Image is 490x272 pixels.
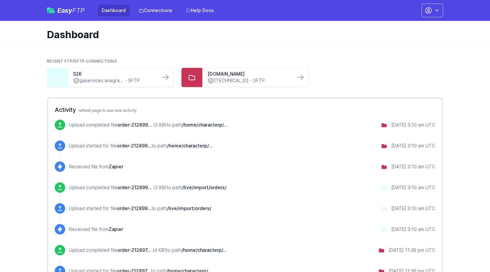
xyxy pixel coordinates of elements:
[109,226,123,232] span: Zapier
[69,184,226,191] p: Upload completed file to path
[69,163,123,170] p: Received file from
[153,122,166,128] i: (3 KB)
[69,122,227,128] p: Upload completed file to path
[182,122,227,128] span: /home/characterp/public_html/wp-content/uploads/wpallexport/exports/sent/
[391,184,435,191] div: [DATE] 3:10 am UTC
[73,71,155,77] a: S2K
[153,185,166,190] i: (3 KB)
[72,7,85,14] span: FTP
[181,247,227,253] span: /home/characterp/public_html/wp-content/uploads/wpallexport/exports/sent/
[391,226,435,233] div: [DATE] 3:10 am UTC
[69,247,227,253] p: Upload completed file to path
[167,143,212,148] span: /home/characterp/public_html/wp-content/uploads/wpallexport/exports/sent/
[167,205,211,211] span: /live/import/orders/
[208,77,290,84] a: [TECHNICAL_ID] - SFTP
[47,8,55,13] img: easyftp_logo.png
[208,71,290,77] a: [DOMAIN_NAME]
[47,29,438,40] h1: Dashboard
[69,143,212,149] p: Upload started for file to path
[47,7,85,14] a: EasyFTP
[73,77,155,84] a: gaservices.anagra... - SFTP
[391,205,435,212] div: [DATE] 3:10 am UTC
[117,122,152,128] span: order-212899-2025-09-13-03.09.32.xml.sent
[181,5,218,16] a: Help Docs
[55,105,435,114] h2: Activity
[117,143,151,148] span: order-212899-2025-09-13-03.09.32.xml.sent
[98,5,130,16] a: Dashboard
[47,59,443,64] h2: Recent FTP/SFTP Connections
[69,226,123,233] p: Received file from
[391,122,435,128] div: [DATE] 3:10 am UTC
[391,143,435,149] div: [DATE] 3:10 am UTC
[69,205,211,212] p: Upload started for file to path
[182,185,226,190] span: /live/import/orders/
[391,163,435,170] div: [DATE] 3:10 am UTC
[57,7,85,14] span: Easy
[117,205,151,211] span: order-212899-2025-09-13-03.09.32.xml
[109,164,123,169] span: Zapier
[79,108,137,113] span: refresh page to see new activity
[135,5,176,16] a: Connections
[117,185,152,190] span: order-212899-2025-09-13-03.09.32.xml
[117,247,151,253] span: order-212897-2025-09-12-23.35.48.xml.sent
[152,247,166,253] i: (4 KB)
[389,247,435,253] div: [DATE] 11:36 pm UTC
